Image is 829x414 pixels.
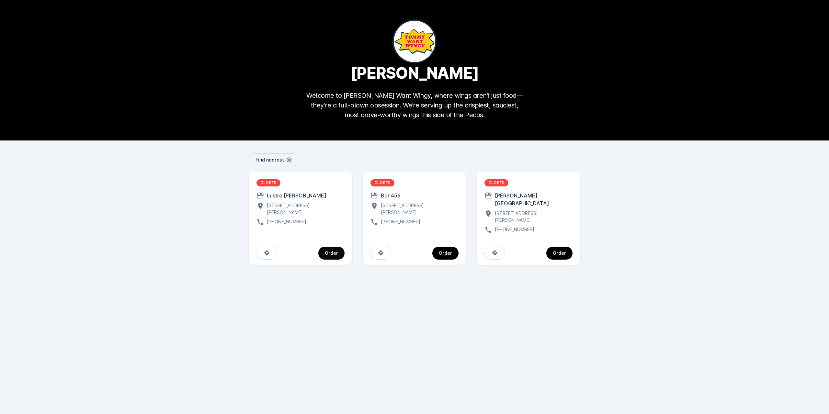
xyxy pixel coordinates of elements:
[378,218,420,226] div: [PHONE_NUMBER]
[318,247,345,260] button: continue
[492,192,573,207] div: [PERSON_NAME][GEOGRAPHIC_DATA]
[553,251,566,255] div: Order
[546,247,573,260] button: continue
[264,202,345,216] div: [STREET_ADDRESS][PERSON_NAME]
[256,158,284,162] span: Find nearest
[370,179,394,186] div: CLOSED
[325,251,338,255] div: Order
[492,210,573,223] div: [STREET_ADDRESS][PERSON_NAME]
[256,179,280,186] div: CLOSED
[264,192,326,199] div: Lustre [PERSON_NAME]
[484,179,508,186] div: CLOSED
[492,226,534,234] div: [PHONE_NUMBER]
[378,202,459,216] div: [STREET_ADDRESS][PERSON_NAME]
[432,247,459,260] button: continue
[264,218,306,226] div: [PHONE_NUMBER]
[439,251,452,255] div: Order
[378,192,401,199] div: Bar 456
